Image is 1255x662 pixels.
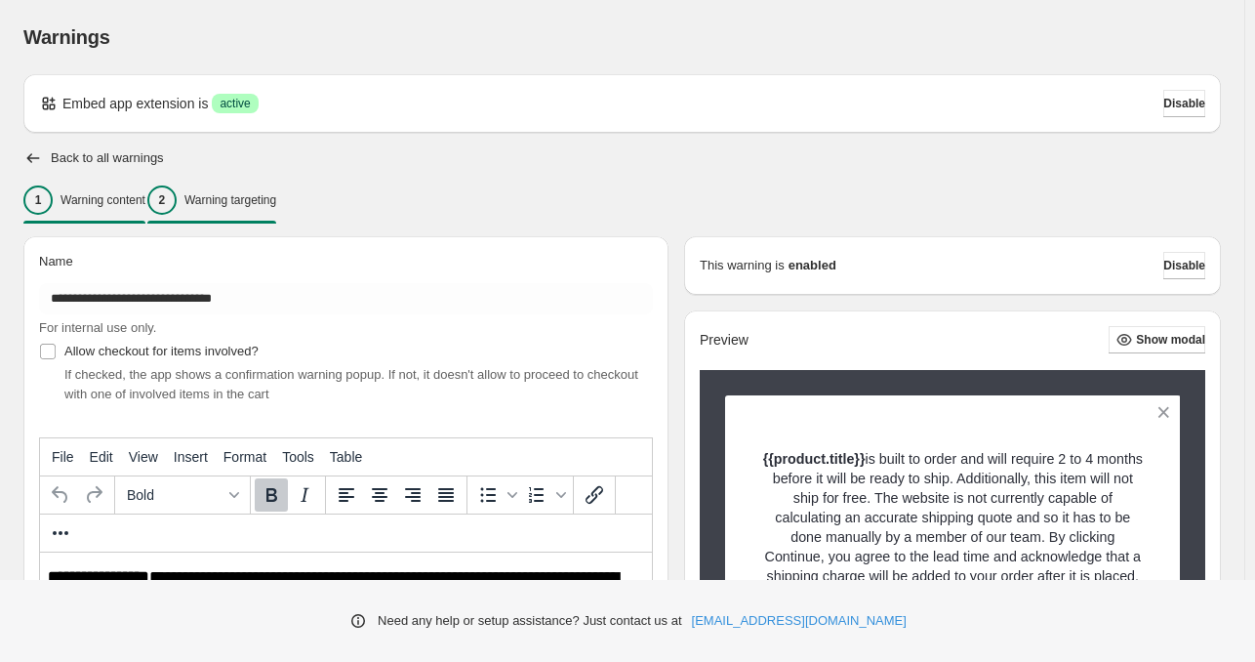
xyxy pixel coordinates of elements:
[330,478,363,512] button: Align left
[330,449,362,465] span: Table
[77,478,110,512] button: Redo
[1109,326,1205,353] button: Show modal
[64,367,638,401] span: If checked, the app shows a confirmation warning popup. If not, it doesn't allow to proceed to ch...
[288,478,321,512] button: Italic
[119,478,246,512] button: Formats
[90,449,113,465] span: Edit
[471,478,520,512] div: Bullet list
[23,186,53,215] div: 1
[147,186,177,215] div: 2
[129,449,158,465] span: View
[282,449,314,465] span: Tools
[51,150,164,166] h2: Back to all warnings
[700,332,749,349] h2: Preview
[62,94,208,113] p: Embed app extension is
[1163,258,1205,273] span: Disable
[1163,252,1205,279] button: Disable
[61,192,145,208] p: Warning content
[396,478,429,512] button: Align right
[700,256,785,275] p: This warning is
[1136,332,1205,348] span: Show modal
[8,16,604,123] body: Rich Text Area. Press ALT-0 for help.
[23,180,145,221] button: 1Warning content
[763,451,866,467] strong: {{product.title}}
[1163,96,1205,111] span: Disable
[692,611,907,631] a: [EMAIL_ADDRESS][DOMAIN_NAME]
[789,256,836,275] strong: enabled
[255,478,288,512] button: Bold
[44,478,77,512] button: Undo
[184,192,276,208] p: Warning targeting
[39,254,73,269] span: Name
[40,553,652,614] iframe: Rich Text Area
[127,487,223,503] span: Bold
[578,478,611,512] button: Insert/edit link
[147,180,276,221] button: 2Warning targeting
[39,320,156,335] span: For internal use only.
[220,96,250,111] span: active
[174,449,208,465] span: Insert
[52,449,74,465] span: File
[429,478,463,512] button: Justify
[520,478,569,512] div: Numbered list
[44,517,77,550] button: More...
[759,449,1147,605] p: is built to order and will require 2 to 4 months before it will be ready to ship. Additionally, t...
[223,449,266,465] span: Format
[1163,90,1205,117] button: Disable
[64,344,259,358] span: Allow checkout for items involved?
[23,26,110,48] span: Warnings
[363,478,396,512] button: Align center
